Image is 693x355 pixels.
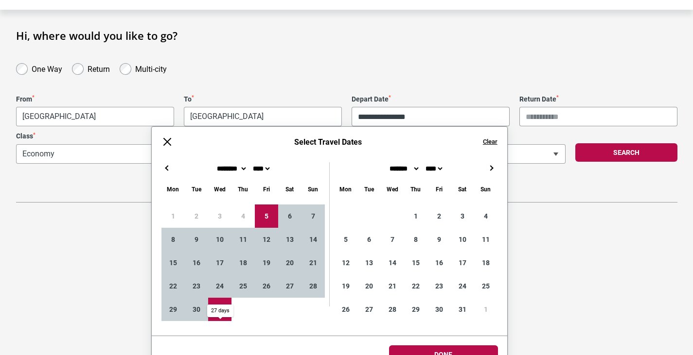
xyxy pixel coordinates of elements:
[381,251,404,274] div: 14
[185,274,208,298] div: 23
[474,274,498,298] div: 25
[16,144,286,164] span: Economy
[208,298,231,321] div: 31
[183,137,473,147] h6: Select Travel Dates
[231,274,255,298] div: 25
[404,204,427,228] div: 1
[381,184,404,195] div: Wednesday
[184,107,341,126] span: Ho Chi Minh City, Vietnam
[474,204,498,228] div: 4
[17,145,285,163] span: Economy
[185,298,208,321] div: 30
[231,184,255,195] div: Thursday
[451,274,474,298] div: 24
[302,251,325,274] div: 21
[334,228,357,251] div: 5
[185,228,208,251] div: 9
[185,184,208,195] div: Tuesday
[161,162,173,174] button: ←
[381,228,404,251] div: 7
[334,274,357,298] div: 19
[404,298,427,321] div: 29
[255,204,278,228] div: 5
[32,62,62,74] label: One Way
[184,107,342,126] span: Ho Chi Minh City, Vietnam
[575,143,677,162] button: Search
[427,274,451,298] div: 23
[404,228,427,251] div: 8
[357,298,381,321] div: 27
[185,251,208,274] div: 16
[427,251,451,274] div: 16
[161,274,185,298] div: 22
[486,162,498,174] button: →
[474,228,498,251] div: 11
[334,184,357,195] div: Monday
[404,251,427,274] div: 15
[16,107,174,126] span: Melbourne, Australia
[135,62,167,74] label: Multi-city
[474,184,498,195] div: Sunday
[451,184,474,195] div: Saturday
[16,95,174,103] label: From
[357,274,381,298] div: 20
[278,184,302,195] div: Saturday
[519,95,677,103] label: Return Date
[16,29,677,42] h1: Hi, where would you like to go?
[334,251,357,274] div: 12
[483,137,498,146] button: Clear
[161,228,185,251] div: 8
[474,251,498,274] div: 18
[474,298,498,321] div: 1
[451,228,474,251] div: 10
[278,251,302,274] div: 20
[208,274,231,298] div: 24
[451,204,474,228] div: 3
[161,184,185,195] div: Monday
[278,204,302,228] div: 6
[427,204,451,228] div: 2
[357,184,381,195] div: Tuesday
[302,204,325,228] div: 7
[161,298,185,321] div: 29
[231,228,255,251] div: 11
[451,298,474,321] div: 31
[357,251,381,274] div: 13
[255,184,278,195] div: Friday
[255,251,278,274] div: 19
[184,95,342,103] label: To
[278,274,302,298] div: 27
[302,184,325,195] div: Sunday
[352,95,510,103] label: Depart Date
[208,184,231,195] div: Wednesday
[278,228,302,251] div: 13
[255,228,278,251] div: 12
[255,274,278,298] div: 26
[381,298,404,321] div: 28
[404,184,427,195] div: Thursday
[302,228,325,251] div: 14
[404,274,427,298] div: 22
[16,132,286,140] label: Class
[334,298,357,321] div: 26
[208,228,231,251] div: 10
[357,228,381,251] div: 6
[231,251,255,274] div: 18
[427,184,451,195] div: Friday
[381,274,404,298] div: 21
[302,274,325,298] div: 28
[427,298,451,321] div: 30
[17,107,174,126] span: Melbourne, Australia
[161,251,185,274] div: 15
[451,251,474,274] div: 17
[208,251,231,274] div: 17
[88,62,110,74] label: Return
[427,228,451,251] div: 9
